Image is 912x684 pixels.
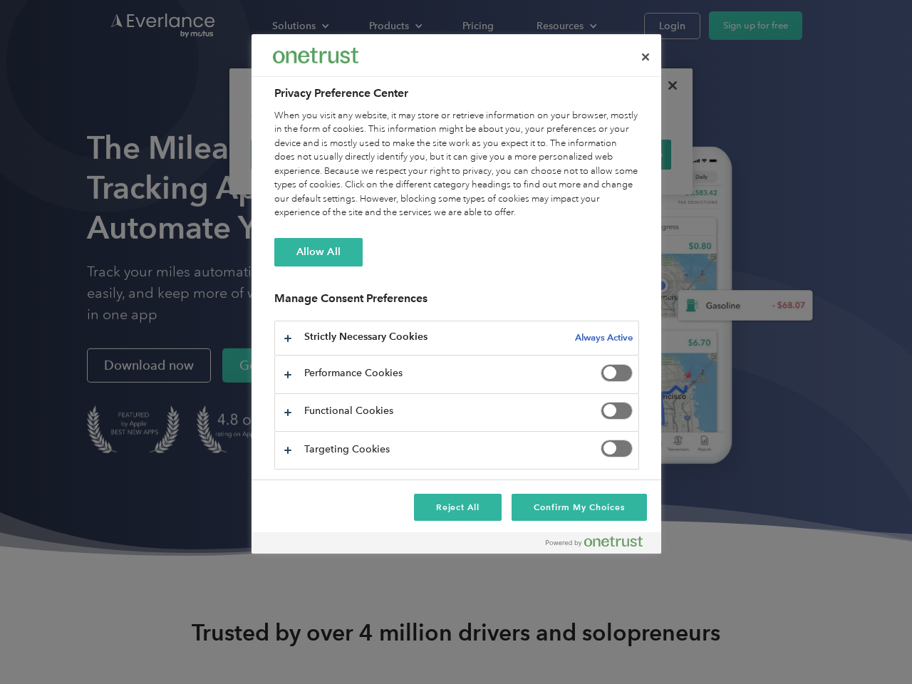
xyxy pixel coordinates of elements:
[274,291,639,313] h3: Manage Consent Preferences
[274,85,639,102] h2: Privacy Preference Center
[512,494,646,521] button: Confirm My Choices
[273,41,358,70] div: Everlance
[414,494,502,521] button: Reject All
[546,536,643,547] img: Powered by OneTrust Opens in a new Tab
[546,536,654,554] a: Powered by OneTrust Opens in a new Tab
[274,109,639,220] div: When you visit any website, it may store or retrieve information on your browser, mostly in the f...
[252,34,661,554] div: Privacy Preference Center
[252,34,661,554] div: Preference center
[630,41,661,73] button: Close
[273,48,358,63] img: Everlance
[274,238,363,266] button: Allow All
